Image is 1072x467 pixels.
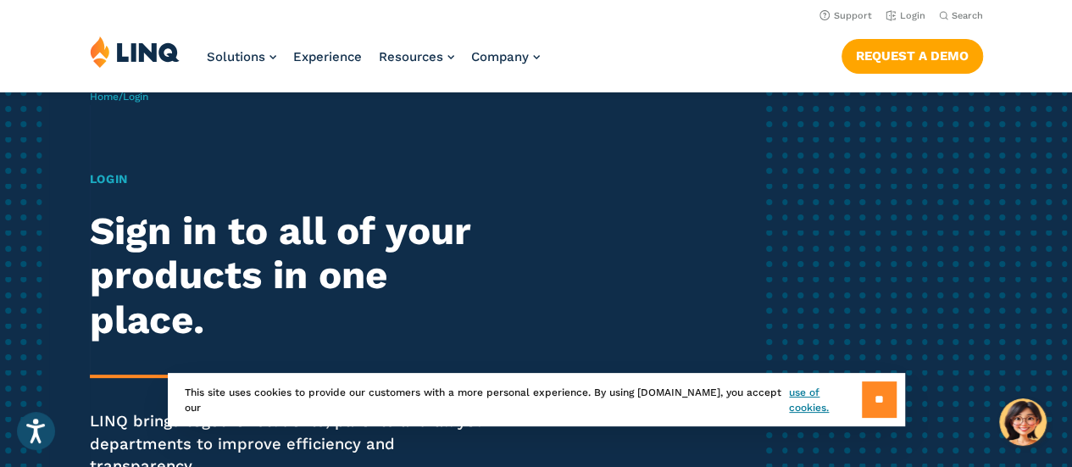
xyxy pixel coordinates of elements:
[90,209,503,343] h2: Sign in to all of your products in one place.
[841,36,983,73] nav: Button Navigation
[168,373,905,426] div: This site uses cookies to provide our customers with a more personal experience. By using [DOMAIN...
[90,91,148,103] span: /
[207,49,265,64] span: Solutions
[90,91,119,103] a: Home
[952,10,983,21] span: Search
[379,49,454,64] a: Resources
[841,39,983,73] a: Request a Demo
[90,36,180,68] img: LINQ | K‑12 Software
[886,10,925,21] a: Login
[90,170,503,188] h1: Login
[123,91,148,103] span: Login
[789,385,861,415] a: use of cookies.
[293,49,362,64] a: Experience
[819,10,872,21] a: Support
[999,398,1047,446] button: Hello, have a question? Let’s chat.
[207,49,276,64] a: Solutions
[471,49,540,64] a: Company
[207,36,540,92] nav: Primary Navigation
[939,9,983,22] button: Open Search Bar
[471,49,529,64] span: Company
[379,49,443,64] span: Resources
